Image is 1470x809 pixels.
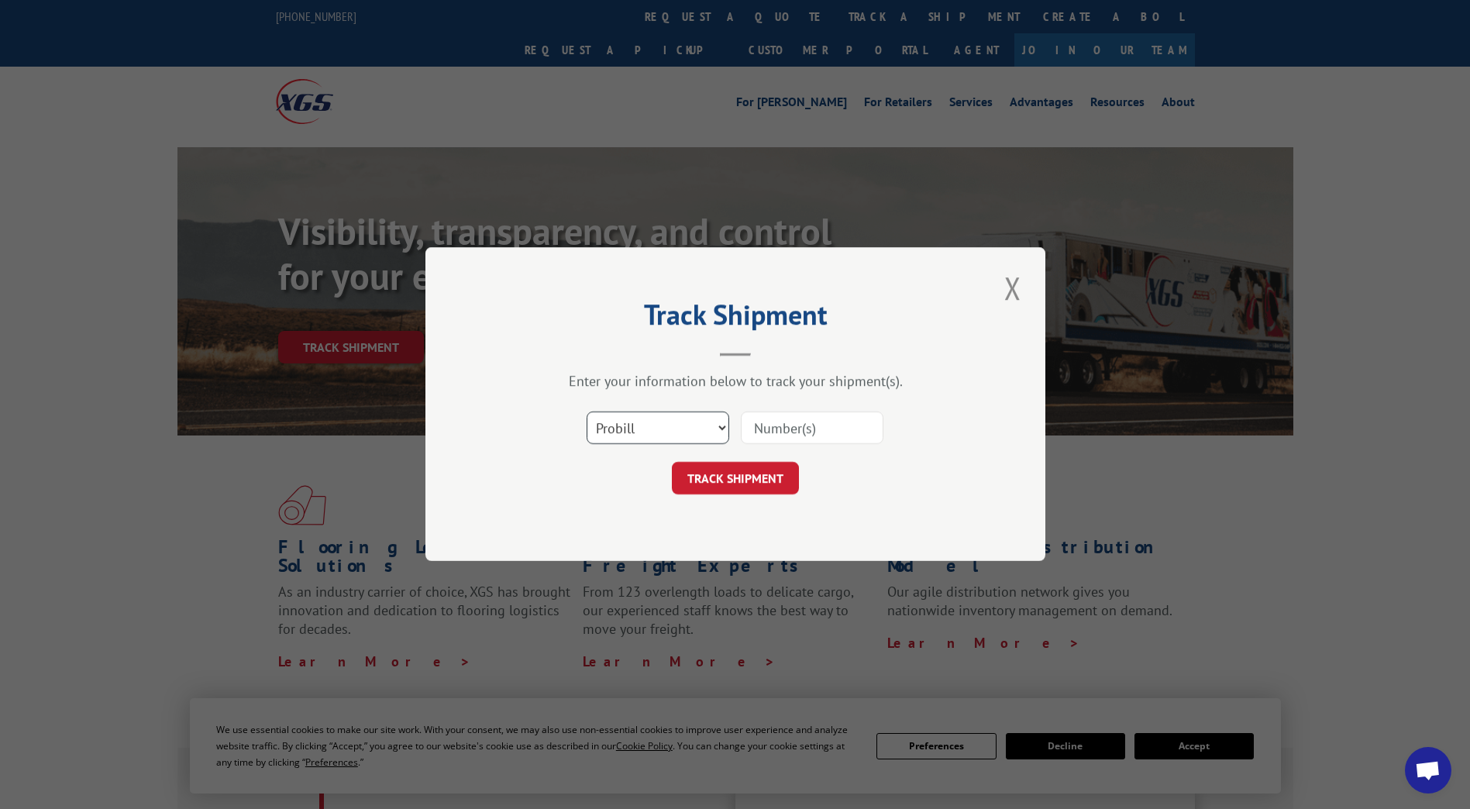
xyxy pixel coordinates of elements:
div: Enter your information below to track your shipment(s). [503,373,968,391]
h2: Track Shipment [503,304,968,333]
input: Number(s) [741,412,883,445]
button: Close modal [1000,267,1026,309]
button: TRACK SHIPMENT [672,463,799,495]
a: Open chat [1405,747,1451,794]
